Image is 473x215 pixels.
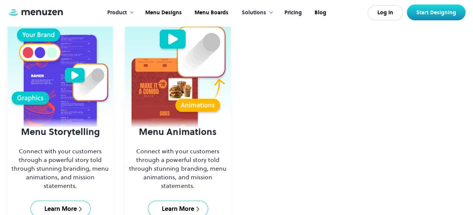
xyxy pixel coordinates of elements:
[234,1,277,24] div: Solutions
[11,126,109,138] h3: Menu Storytelling
[187,1,234,24] a: Menu Boards
[277,1,307,24] a: Pricing
[129,147,227,190] p: Connect with your customers through a powerful story told through stunning branding, menu animati...
[307,1,332,24] a: Blog
[368,5,403,20] a: Log In
[138,1,187,24] a: Menu Designs
[107,9,127,17] div: Product
[100,1,138,24] div: Product
[11,147,109,190] p: Connect with your customers through a powerful story told through stunning branding, menu animati...
[129,126,227,138] h3: Menu Animations
[162,205,194,213] div: Learn More
[242,9,266,17] div: Solutions
[407,5,465,20] a: Start Designing
[44,205,77,213] div: Learn More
